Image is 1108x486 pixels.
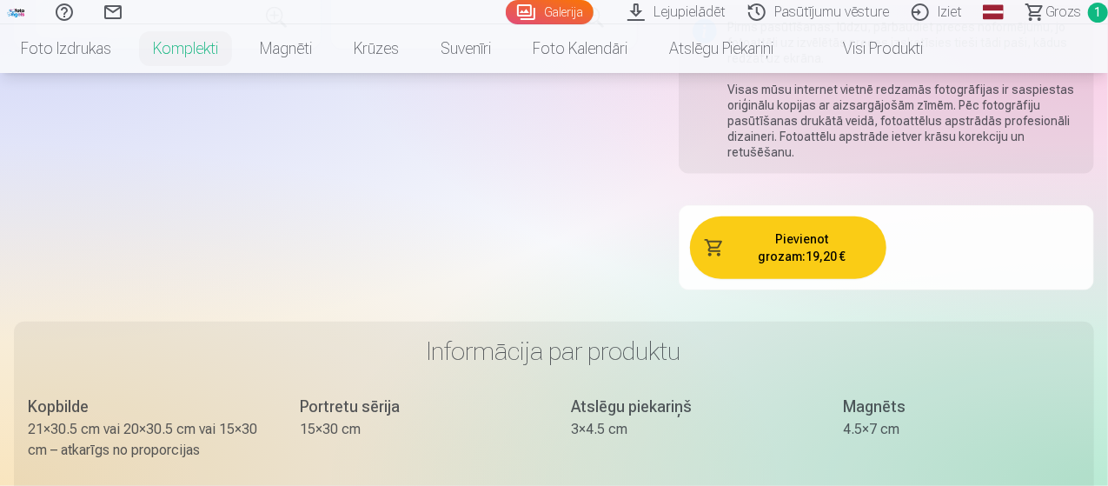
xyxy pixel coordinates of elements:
a: Foto kalendāri [512,24,648,73]
a: Atslēgu piekariņi [648,24,794,73]
a: Komplekti [132,24,239,73]
div: 15×30 cm [300,419,537,440]
div: Magnēts [843,395,1080,419]
div: Pirms pasūtīšanas, lūdzu, pārbaudiet preces noformējumu, jo fotoattēli uz izvēlētās preces izskat... [727,19,1080,160]
button: Pievienot grozam:19,20 € [690,216,886,279]
a: Suvenīri [420,24,512,73]
a: Visi produkti [794,24,944,73]
img: /fa1 [7,7,26,17]
a: Krūzes [333,24,420,73]
a: Magnēti [239,24,333,73]
span: Grozs [1045,2,1081,23]
h3: Informācija par produktu [28,336,1080,367]
span: 1 [1088,3,1108,23]
div: Portretu sērija [300,395,537,419]
div: 21×30.5 cm vai 20×30.5 cm vai 15×30 cm – atkarīgs no proporcijas [28,419,265,461]
div: 3×4.5 cm [572,419,809,440]
div: Kopbilde [28,395,265,419]
div: Atslēgu piekariņš [572,395,809,419]
div: 4.5×7 cm [843,419,1080,440]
